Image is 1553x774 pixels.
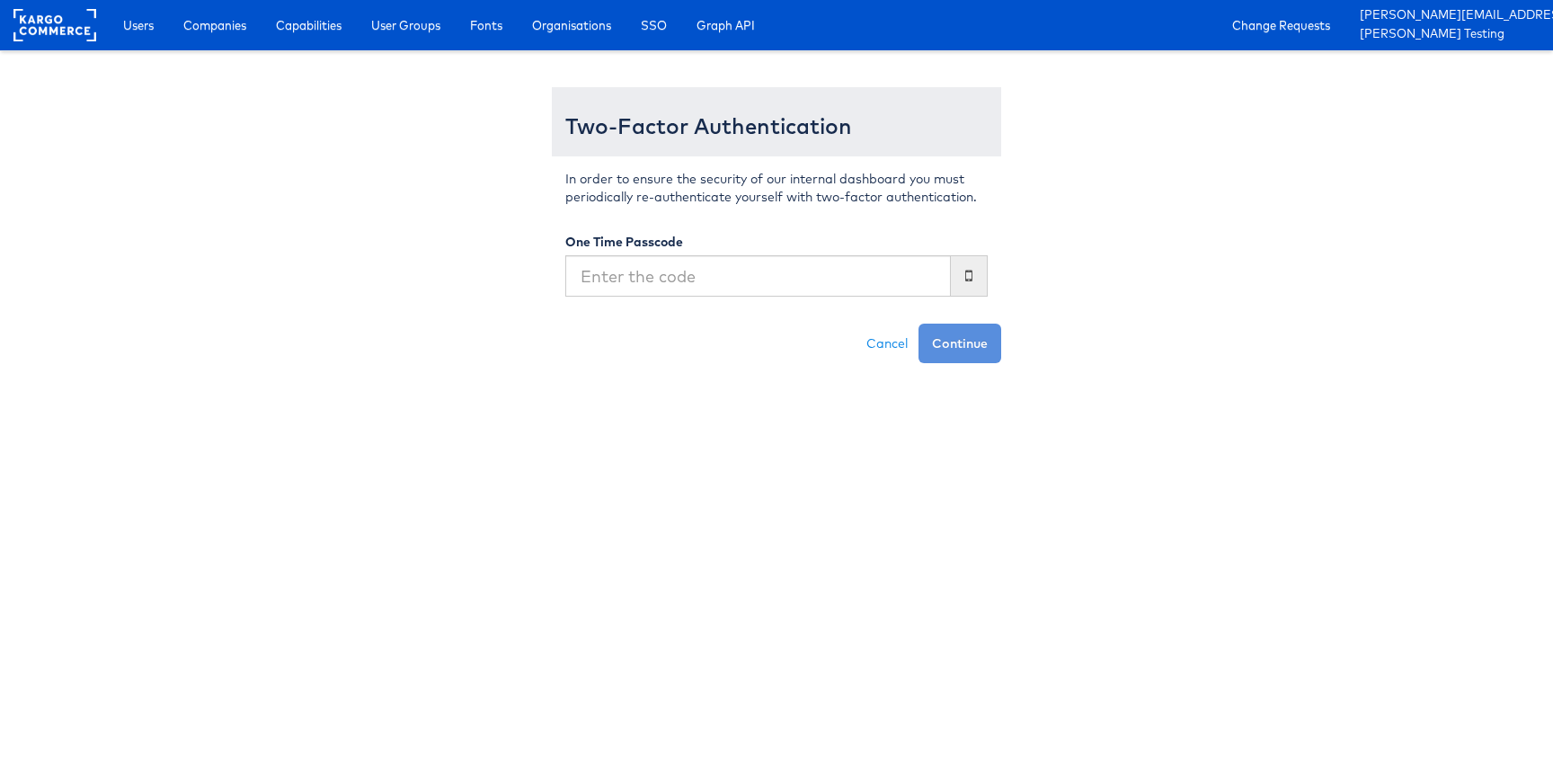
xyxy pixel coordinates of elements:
a: Fonts [457,9,516,41]
a: Graph API [683,9,768,41]
a: SSO [627,9,680,41]
a: Companies [170,9,260,41]
span: Organisations [532,16,611,34]
a: [PERSON_NAME][EMAIL_ADDRESS][PERSON_NAME][DOMAIN_NAME] [1360,6,1540,25]
p: In order to ensure the security of our internal dashboard you must periodically re-authenticate y... [565,170,988,206]
span: Capabilities [276,16,342,34]
span: SSO [641,16,667,34]
a: Capabilities [262,9,355,41]
input: Enter the code [565,255,951,297]
a: User Groups [358,9,454,41]
span: Fonts [470,16,502,34]
label: One Time Passcode [565,233,683,251]
a: Cancel [856,324,918,363]
span: User Groups [371,16,440,34]
a: Users [110,9,167,41]
span: Companies [183,16,246,34]
a: [PERSON_NAME] Testing [1360,25,1540,44]
a: Change Requests [1219,9,1344,41]
span: Users [123,16,154,34]
span: Graph API [697,16,755,34]
h3: Two-Factor Authentication [565,114,988,138]
a: Organisations [519,9,625,41]
button: Continue [918,324,1001,363]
